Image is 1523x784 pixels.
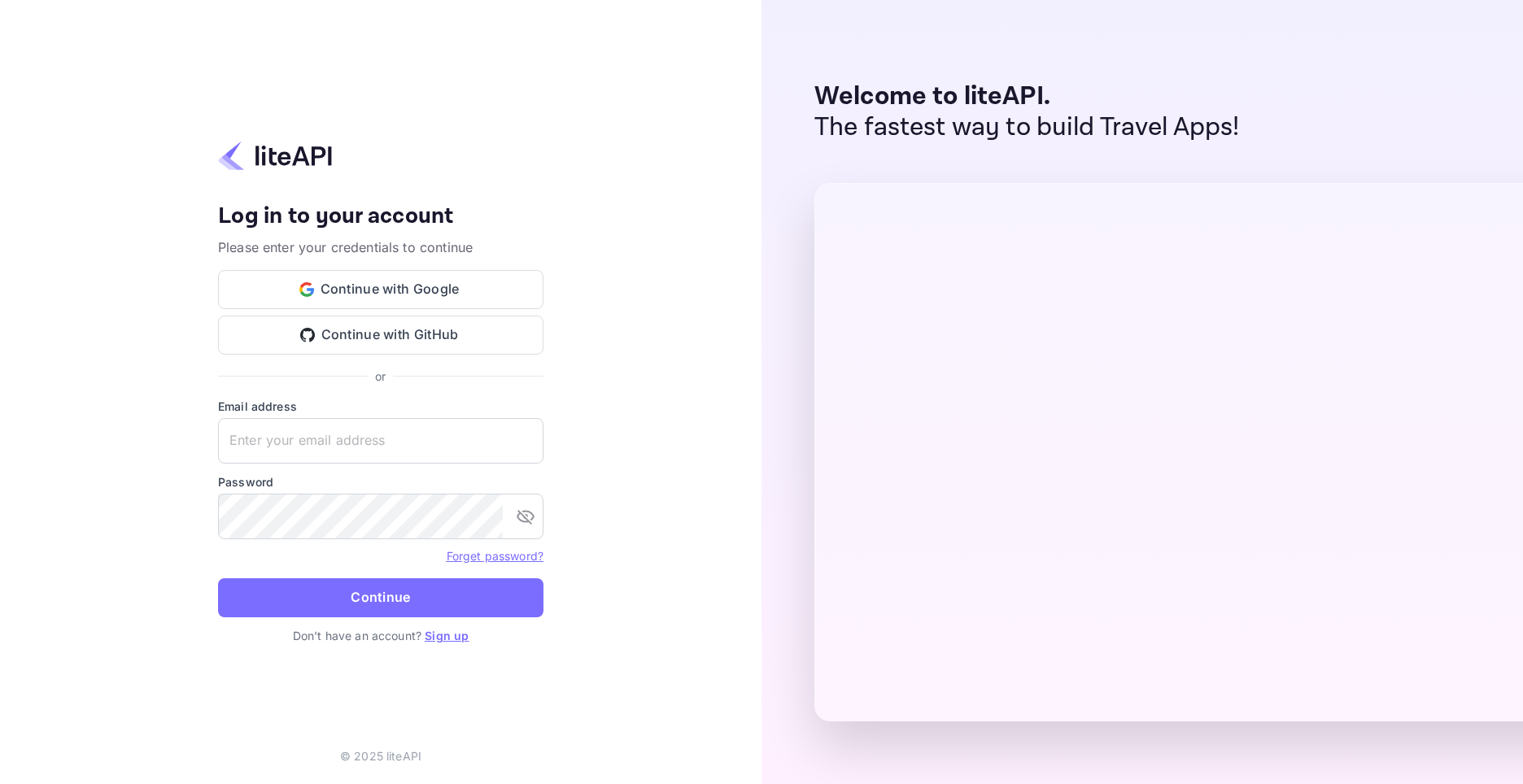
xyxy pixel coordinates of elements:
[218,316,543,355] button: Continue with GitHub
[218,237,543,257] p: Please enter your credentials to continue
[814,112,1240,143] p: The fastest way to build Travel Apps!
[814,81,1240,112] p: Welcome to liteAPI.
[375,368,386,385] p: or
[425,629,469,642] a: Sign up
[509,500,542,533] button: toggle password visibility
[447,547,543,564] a: Forget password?
[218,473,543,490] label: Password
[218,140,332,172] img: liteapi
[218,418,543,464] input: Enter your email address
[218,398,543,415] label: Email address
[340,747,421,764] p: © 2025 liteAPI
[447,549,543,563] a: Forget password?
[218,270,543,309] button: Continue with Google
[218,627,543,644] p: Don't have an account?
[218,203,543,231] h4: Log in to your account
[218,578,543,617] button: Continue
